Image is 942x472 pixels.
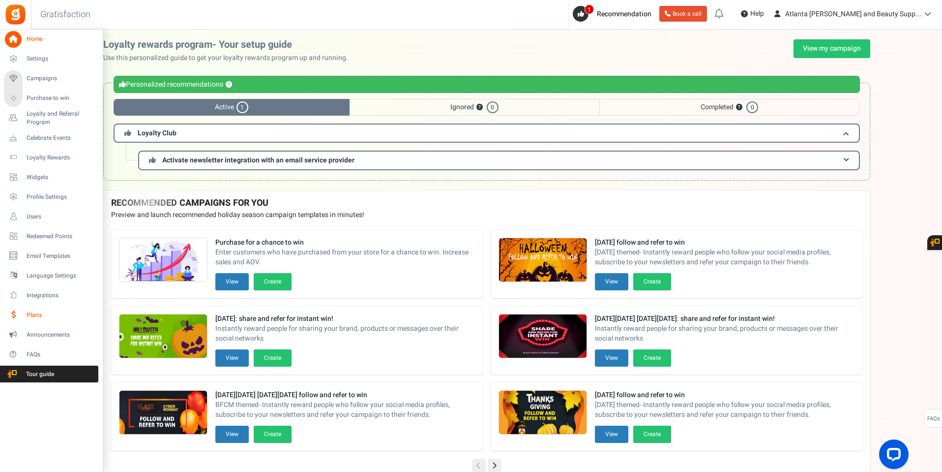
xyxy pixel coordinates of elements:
img: Recommended Campaigns [499,315,587,359]
span: Active [114,99,350,116]
span: Redeemed Points [27,232,95,241]
span: Completed [599,99,859,116]
a: Help [737,6,768,22]
a: Email Templates [4,248,98,264]
span: Home [27,35,95,43]
strong: [DATE]: share and refer for instant win! [215,314,475,324]
a: Users [4,208,98,225]
strong: [DATE][DATE] [DATE][DATE]: share and refer for instant win! [595,314,854,324]
span: Loyalty Rewards [27,154,95,162]
span: Recommendation [597,9,651,19]
button: Create [633,349,671,367]
button: Create [254,349,292,367]
span: Email Templates [27,252,95,260]
button: View [215,349,249,367]
span: Help [748,9,764,19]
button: ? [736,104,742,111]
a: Purchase to win [4,90,98,107]
span: Language Settings [27,272,95,280]
span: Plans [27,311,95,319]
a: Loyalty Rewards [4,149,98,166]
button: View [215,273,249,290]
a: Plans [4,307,98,323]
a: Announcements [4,326,98,343]
strong: [DATE] follow and refer to win [595,390,854,400]
a: Home [4,31,98,48]
a: Profile Settings [4,189,98,205]
img: Recommended Campaigns [119,238,207,283]
a: FAQs [4,346,98,363]
button: View [595,349,628,367]
a: Loyalty and Referral Program [4,110,98,126]
a: Campaigns [4,70,98,87]
img: Recommended Campaigns [119,315,207,359]
span: Instantly reward people for sharing your brand, products or messages over their social networks [215,324,475,344]
span: [DATE] themed- Instantly reward people who follow your social media profiles, subscribe to your n... [595,248,854,267]
a: Redeemed Points [4,228,98,245]
span: Enter customers who have purchased from your store for a chance to win. Increase sales and AOV. [215,248,475,267]
h4: RECOMMENDED CAMPAIGNS FOR YOU [111,198,862,208]
span: Campaigns [27,74,95,83]
a: Celebrate Events [4,129,98,146]
span: Users [27,213,95,221]
button: Create [633,273,671,290]
span: Settings [27,55,95,63]
button: Create [633,426,671,443]
span: Atlanta [PERSON_NAME] and Beauty Supp... [785,9,921,19]
button: Create [254,273,292,290]
span: Ignored [350,99,599,116]
a: Integrations [4,287,98,304]
span: Loyalty Club [138,128,177,138]
img: Recommended Campaigns [499,238,587,283]
span: Instantly reward people for sharing your brand, products or messages over their social networks [595,324,854,344]
button: View [595,273,628,290]
button: View [595,426,628,443]
img: Recommended Campaigns [119,391,207,435]
span: Widgets [27,173,95,182]
a: Widgets [4,169,98,186]
a: Language Settings [4,267,98,284]
div: Personalized recommendations [114,76,860,93]
button: ? [226,82,232,88]
a: Book a call [659,6,707,22]
button: ? [476,104,483,111]
span: FAQs [927,409,940,428]
h3: Gratisfaction [29,5,101,25]
span: Announcements [27,331,95,339]
button: Create [254,426,292,443]
a: View my campaign [794,39,870,58]
span: Activate newsletter integration with an email service provider [162,155,354,165]
span: Profile Settings [27,193,95,201]
h2: Loyalty rewards program- Your setup guide [103,39,356,50]
a: 1 Recommendation [573,6,655,22]
strong: Purchase for a chance to win [215,238,475,248]
span: BFCM themed- Instantly reward people who follow your social media profiles, subscribe to your new... [215,400,475,420]
span: [DATE] themed- Instantly reward people who follow your social media profiles, subscribe to your n... [595,400,854,420]
span: 1 [585,4,594,14]
span: 0 [746,101,758,113]
img: Gratisfaction [4,3,27,26]
span: Integrations [27,291,95,300]
button: View [215,426,249,443]
span: Loyalty and Referral Program [27,110,98,126]
p: Preview and launch recommended holiday season campaign templates in minutes! [111,210,862,220]
span: 0 [487,101,499,113]
span: FAQs [27,350,95,359]
span: Celebrate Events [27,134,95,142]
strong: [DATE] follow and refer to win [595,238,854,248]
span: Purchase to win [27,94,95,102]
img: Recommended Campaigns [499,391,587,435]
span: Tour guide [4,370,73,378]
a: Settings [4,51,98,67]
strong: [DATE][DATE] [DATE][DATE] follow and refer to win [215,390,475,400]
span: 1 [236,101,248,113]
p: Use this personalized guide to get your loyalty rewards program up and running. [103,53,356,63]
